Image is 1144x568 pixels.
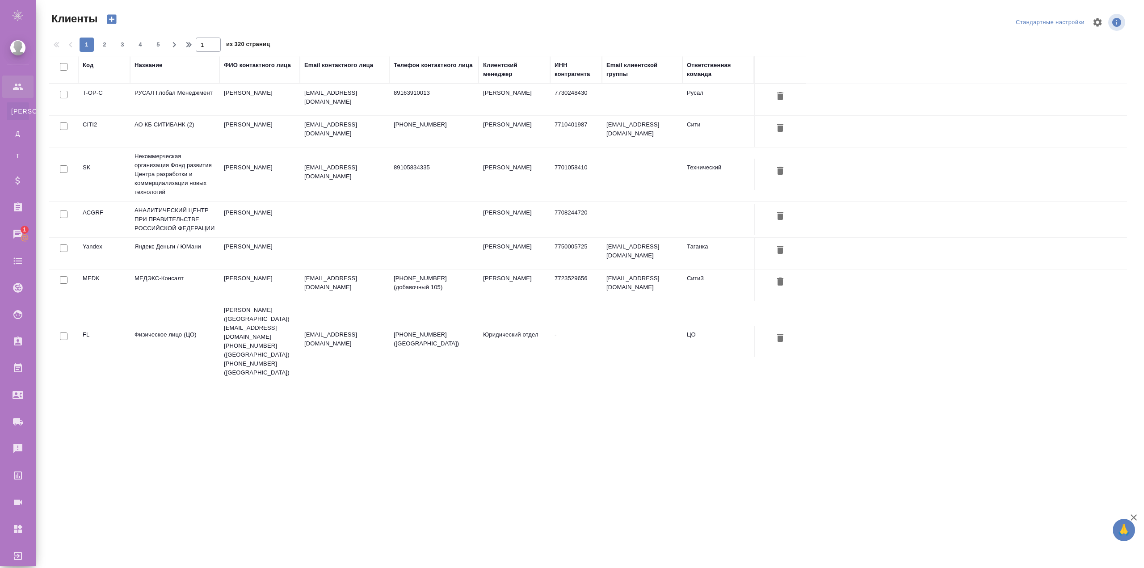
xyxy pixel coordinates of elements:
div: Ответственная команда [687,61,749,79]
td: [EMAIL_ADDRESS][DOMAIN_NAME] [602,269,682,301]
div: split button [1014,16,1087,29]
td: 7701058410 [550,159,602,190]
a: 1 [2,223,34,245]
td: Яндекс Деньги / ЮМани [130,238,219,269]
td: Юридический отдел [479,326,550,357]
div: Email клиентской группы [606,61,678,79]
button: Удалить [773,163,788,180]
td: [PERSON_NAME] [479,269,550,301]
div: ИНН контрагента [555,61,597,79]
span: 1 [17,225,31,234]
td: CITI2 [78,116,130,147]
td: [EMAIL_ADDRESS][DOMAIN_NAME] [602,116,682,147]
div: Телефон контактного лица [394,61,473,70]
button: Удалить [773,242,788,259]
td: Физическое лицо (ЦО) [130,326,219,357]
div: Код [83,61,93,70]
span: Посмотреть информацию [1108,14,1127,31]
button: 4 [133,38,147,52]
button: Создать [101,12,122,27]
td: [PERSON_NAME] [479,84,550,115]
p: [EMAIL_ADDRESS][DOMAIN_NAME] [304,274,385,292]
span: 4 [133,40,147,49]
td: [PERSON_NAME] [219,159,300,190]
td: 7710401987 [550,116,602,147]
td: Сити [682,116,754,147]
td: [PERSON_NAME] [219,204,300,235]
span: Настроить таблицу [1087,12,1108,33]
td: АО КБ СИТИБАНК (2) [130,116,219,147]
td: [PERSON_NAME] [219,238,300,269]
button: 3 [115,38,130,52]
td: МЕДЭКС-Консалт [130,269,219,301]
td: [PERSON_NAME] [219,116,300,147]
a: [PERSON_NAME] [7,102,29,120]
button: Удалить [773,120,788,137]
a: Т [7,147,29,165]
p: [PHONE_NUMBER] ([GEOGRAPHIC_DATA]) [394,330,474,348]
button: 2 [97,38,112,52]
button: Удалить [773,88,788,105]
span: Д [11,129,25,138]
td: FL [78,326,130,357]
div: Название [135,61,162,70]
p: [EMAIL_ADDRESS][DOMAIN_NAME] [304,330,385,348]
p: [EMAIL_ADDRESS][DOMAIN_NAME] [304,88,385,106]
button: Удалить [773,208,788,225]
td: [PERSON_NAME] [219,84,300,115]
td: 7708244720 [550,204,602,235]
p: [PHONE_NUMBER] [394,120,474,129]
td: Технический [682,159,754,190]
td: Таганка [682,238,754,269]
span: 5 [151,40,165,49]
span: 2 [97,40,112,49]
td: Русал [682,84,754,115]
td: SK [78,159,130,190]
td: MEDK [78,269,130,301]
p: [PHONE_NUMBER] (добавочный 105) [394,274,474,292]
td: [PERSON_NAME] [479,159,550,190]
div: Клиентский менеджер [483,61,546,79]
button: 5 [151,38,165,52]
td: [PERSON_NAME] ([GEOGRAPHIC_DATA]) [EMAIL_ADDRESS][DOMAIN_NAME] [PHONE_NUMBER] ([GEOGRAPHIC_DATA])... [219,301,300,382]
span: 🙏 [1116,521,1131,539]
p: [EMAIL_ADDRESS][DOMAIN_NAME] [304,120,385,138]
td: Сити3 [682,269,754,301]
td: T-OP-C [78,84,130,115]
div: ФИО контактного лица [224,61,291,70]
td: [PERSON_NAME] [219,269,300,301]
td: РУСАЛ Глобал Менеджмент [130,84,219,115]
td: Некоммерческая организация Фонд развития Центра разработки и коммерциализации новых технологий [130,147,219,201]
td: ЦО [682,326,754,357]
span: из 320 страниц [226,39,270,52]
td: [PERSON_NAME] [479,204,550,235]
span: 3 [115,40,130,49]
td: 7750005725 [550,238,602,269]
td: ACGRF [78,204,130,235]
td: Yandex [78,238,130,269]
td: АНАЛИТИЧЕСКИЙ ЦЕНТР ПРИ ПРАВИТЕЛЬСТВЕ РОССИЙСКОЙ ФЕДЕРАЦИИ [130,202,219,237]
div: Email контактного лица [304,61,373,70]
button: 🙏 [1113,519,1135,541]
p: 89163910013 [394,88,474,97]
button: Удалить [773,274,788,290]
p: [EMAIL_ADDRESS][DOMAIN_NAME] [304,163,385,181]
span: Клиенты [49,12,97,26]
span: [PERSON_NAME] [11,107,25,116]
td: [PERSON_NAME] [479,116,550,147]
button: Удалить [773,330,788,347]
p: 89105834335 [394,163,474,172]
td: 7730248430 [550,84,602,115]
td: 7723529656 [550,269,602,301]
td: [PERSON_NAME] [479,238,550,269]
td: - [550,326,602,357]
span: Т [11,151,25,160]
a: Д [7,125,29,143]
td: [EMAIL_ADDRESS][DOMAIN_NAME] [602,238,682,269]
